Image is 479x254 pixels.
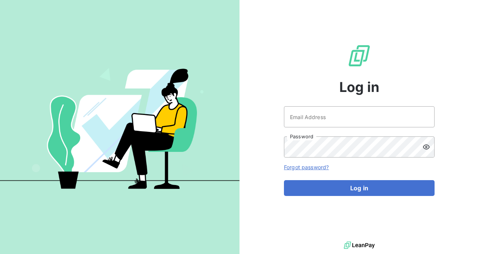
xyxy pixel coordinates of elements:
[284,164,329,170] a: Forgot password?
[339,77,380,97] span: Log in
[284,180,435,196] button: Log in
[347,44,371,68] img: LeanPay Logo
[344,240,375,251] img: logo
[284,106,435,127] input: placeholder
